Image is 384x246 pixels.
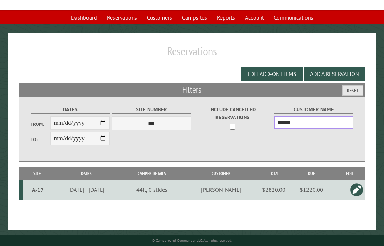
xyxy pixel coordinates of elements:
[213,11,239,24] a: Reports
[260,167,288,180] th: Total
[19,44,365,64] h1: Reservations
[270,11,318,24] a: Communications
[53,186,121,193] div: [DATE] - [DATE]
[31,121,50,128] label: From:
[342,85,363,96] button: Reset
[288,180,335,200] td: $1220.00
[112,106,191,114] label: Site Number
[67,11,101,24] a: Dashboard
[23,167,51,180] th: Site
[182,180,260,200] td: [PERSON_NAME]
[51,167,121,180] th: Dates
[288,167,335,180] th: Due
[241,67,303,81] button: Edit Add-on Items
[121,167,182,180] th: Camper Details
[260,180,288,200] td: $2820.00
[26,186,50,193] div: A-17
[178,11,211,24] a: Campsites
[31,106,110,114] label: Dates
[31,136,50,143] label: To:
[121,180,182,200] td: 44ft, 0 slides
[335,167,365,180] th: Edit
[152,238,232,243] small: © Campground Commander LLC. All rights reserved.
[103,11,141,24] a: Reservations
[193,106,272,121] label: Include Cancelled Reservations
[182,167,260,180] th: Customer
[143,11,176,24] a: Customers
[274,106,353,114] label: Customer Name
[241,11,268,24] a: Account
[19,83,365,97] h2: Filters
[304,67,365,81] button: Add a Reservation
